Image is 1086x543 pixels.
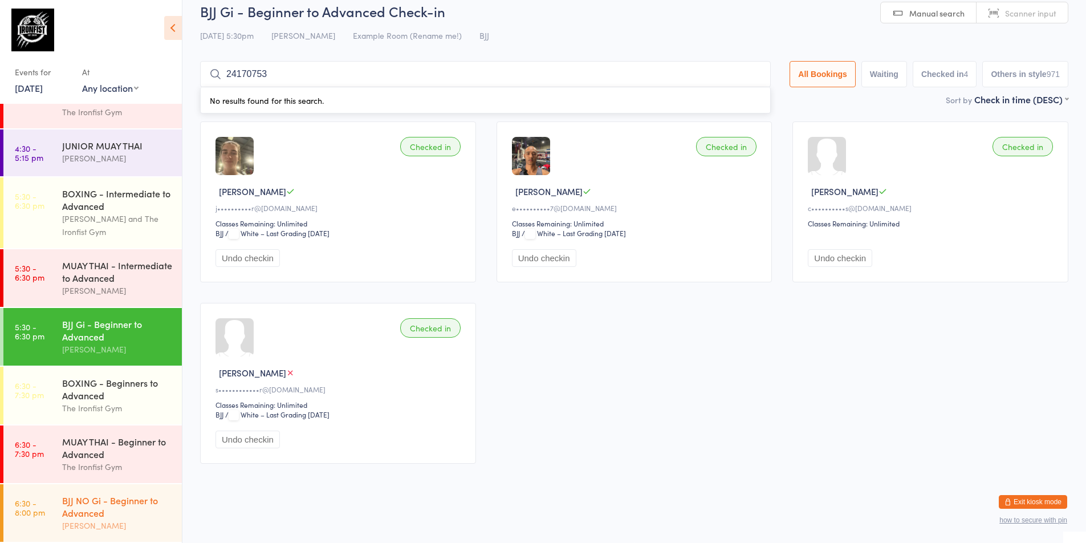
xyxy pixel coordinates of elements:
img: image1756195484.png [512,137,550,175]
div: Checked in [993,137,1053,156]
div: Classes Remaining: Unlimited [215,218,464,228]
a: 4:30 -5:15 pmJUNIOR MUAY THAI[PERSON_NAME] [3,129,182,176]
button: Undo checkin [215,249,280,267]
div: BJJ Gi - Beginner to Advanced [62,318,172,343]
time: 6:30 - 7:30 pm [15,381,44,399]
span: BJJ [479,30,489,41]
div: BJJ NO Gi - Beginner to Advanced [62,494,172,519]
div: [PERSON_NAME] [62,152,172,165]
div: 4 [964,70,969,79]
button: Undo checkin [512,249,576,267]
time: 5:30 - 6:30 pm [15,264,44,282]
time: 5:30 - 6:30 pm [15,192,44,210]
div: No results found for this search. [200,87,771,114]
time: 6:30 - 8:00 pm [15,499,45,517]
div: Checked in [696,137,756,156]
div: At [82,63,139,82]
span: [PERSON_NAME] [515,185,583,197]
div: Checked in [400,318,461,338]
time: 6:30 - 7:30 pm [15,440,44,458]
a: 5:30 -6:30 pmBOXING - Intermediate to Advanced[PERSON_NAME] and The Ironfist Gym [3,177,182,248]
a: 6:30 -8:00 pmBJJ NO Gi - Beginner to Advanced[PERSON_NAME] [3,484,182,542]
div: s••••••••••••r@[DOMAIN_NAME] [215,384,464,394]
button: Checked in4 [913,61,977,87]
div: Check in time (DESC) [974,93,1068,106]
div: BJJ [215,410,223,419]
h2: BJJ Gi - Beginner to Advanced Check-in [200,2,1068,21]
img: The Ironfist Gym [11,9,54,51]
span: Scanner input [1005,7,1056,19]
div: Classes Remaining: Unlimited [808,218,1056,228]
button: how to secure with pin [999,516,1067,524]
span: [PERSON_NAME] [811,185,878,197]
div: Checked in [400,137,461,156]
span: / White – Last Grading [DATE] [225,410,330,419]
div: The Ironfist Gym [62,460,172,473]
div: The Ironfist Gym [62,402,172,415]
time: 5:30 - 6:30 pm [15,322,44,341]
div: 971 [1047,70,1060,79]
button: Undo checkin [215,431,280,448]
div: The Ironfist Gym [62,106,172,119]
div: c••••••••••s@[DOMAIN_NAME] [808,203,1056,213]
button: Waiting [861,61,907,87]
span: [PERSON_NAME] [271,30,335,41]
div: e••••••••••7@[DOMAIN_NAME] [512,203,760,213]
span: / White – Last Grading [DATE] [522,228,626,238]
button: Undo checkin [808,249,872,267]
button: Others in style971 [982,61,1068,87]
div: [PERSON_NAME] [62,284,172,297]
div: j••••••••••r@[DOMAIN_NAME] [215,203,464,213]
a: [DATE] [15,82,43,94]
div: BOXING - Intermediate to Advanced [62,187,172,212]
button: Exit kiosk mode [999,495,1067,509]
img: image1726471441.png [215,137,254,175]
label: Sort by [946,94,972,106]
span: [PERSON_NAME] [219,367,286,379]
span: Example Room (Rename me!) [353,30,462,41]
div: BJJ [215,228,223,238]
a: 6:30 -7:30 pmBOXING - Beginners to AdvancedThe Ironfist Gym [3,367,182,424]
div: MUAY THAI - Beginner to Advanced [62,435,172,460]
a: 5:30 -6:30 pmBJJ Gi - Beginner to Advanced[PERSON_NAME] [3,308,182,366]
time: 4:30 - 5:15 pm [15,144,43,162]
div: MUAY THAI - Intermediate to Advanced [62,259,172,284]
div: BJJ [512,228,520,238]
button: All Bookings [790,61,856,87]
span: Manual search [909,7,965,19]
div: [PERSON_NAME] and The Ironfist Gym [62,212,172,238]
div: Any location [82,82,139,94]
span: [DATE] 5:30pm [200,30,254,41]
input: Search [200,61,771,87]
div: JUNIOR MUAY THAI [62,139,172,152]
a: 6:30 -7:30 pmMUAY THAI - Beginner to AdvancedThe Ironfist Gym [3,426,182,483]
span: / White – Last Grading [DATE] [225,228,330,238]
div: [PERSON_NAME] [62,519,172,532]
div: Classes Remaining: Unlimited [215,400,464,410]
div: [PERSON_NAME] [62,343,172,356]
div: Classes Remaining: Unlimited [512,218,760,228]
span: [PERSON_NAME] [219,185,286,197]
div: Events for [15,63,71,82]
a: 5:30 -6:30 pmMUAY THAI - Intermediate to Advanced[PERSON_NAME] [3,249,182,307]
div: BOXING - Beginners to Advanced [62,376,172,402]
